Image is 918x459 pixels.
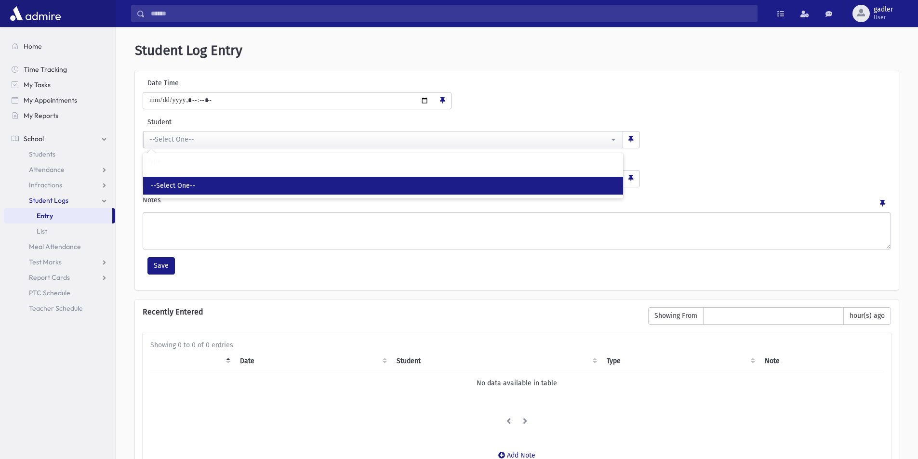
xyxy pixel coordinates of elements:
label: Student [143,117,474,127]
span: Students [29,150,55,158]
button: --Select One-- [143,131,623,148]
span: --Select One-- [151,181,196,191]
span: gadler [874,6,893,13]
a: Report Cards [4,270,115,285]
div: --Select One-- [149,134,609,144]
a: Students [4,146,115,162]
a: Entry [4,208,112,223]
button: Save [147,257,175,275]
span: hour(s) ago [843,307,891,325]
span: My Reports [24,111,58,120]
span: My Tasks [24,80,51,89]
a: PTC Schedule [4,285,115,301]
span: Student Logs [29,196,68,205]
a: Time Tracking [4,62,115,77]
a: Meal Attendance [4,239,115,254]
span: Test Marks [29,258,62,266]
th: Student: activate to sort column ascending [391,350,601,372]
a: My Tasks [4,77,115,92]
label: Date Time [143,78,271,88]
a: Attendance [4,162,115,177]
span: Student Log Entry [135,42,242,58]
label: Notes [143,195,161,209]
input: Search [147,159,619,175]
a: Infractions [4,177,115,193]
span: Infractions [29,181,62,189]
span: School [24,134,44,143]
span: Teacher Schedule [29,304,83,313]
h6: Recently Entered [143,307,639,316]
span: User [874,13,893,21]
th: Note [759,350,883,372]
a: Teacher Schedule [4,301,115,316]
span: Entry [37,211,53,220]
label: Type [143,156,391,166]
a: List [4,223,115,239]
a: School [4,131,115,146]
div: Showing 0 to 0 of 0 entries [150,340,883,350]
span: Report Cards [29,273,70,282]
a: Student Logs [4,193,115,208]
span: List [37,227,47,236]
span: Home [24,42,42,51]
span: My Appointments [24,96,77,105]
a: My Appointments [4,92,115,108]
img: AdmirePro [8,4,63,23]
span: Meal Attendance [29,242,81,251]
td: No data available in table [150,372,883,394]
th: Type: activate to sort column ascending [601,350,759,372]
a: My Reports [4,108,115,123]
th: Date: activate to sort column ascending [234,350,391,372]
a: Home [4,39,115,54]
span: Attendance [29,165,65,174]
span: Time Tracking [24,65,67,74]
input: Search [145,5,757,22]
span: Showing From [648,307,704,325]
span: PTC Schedule [29,289,70,297]
a: Test Marks [4,254,115,270]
